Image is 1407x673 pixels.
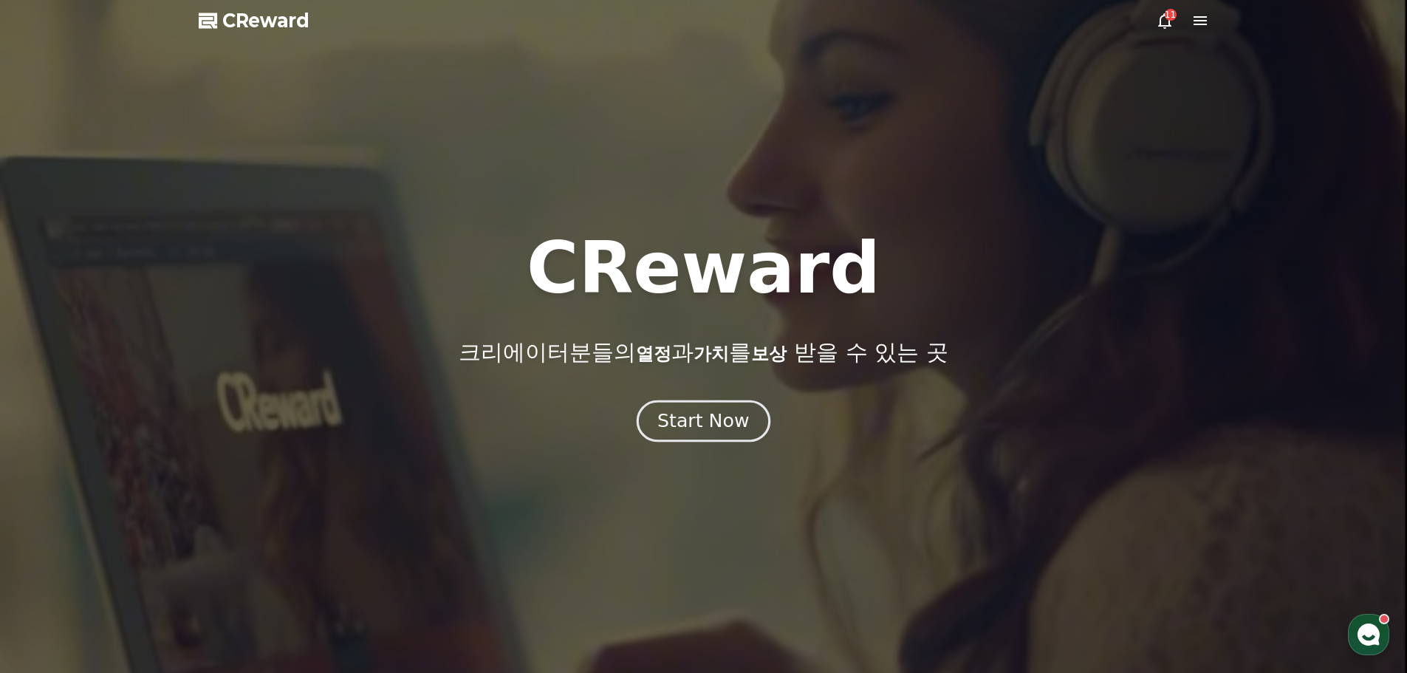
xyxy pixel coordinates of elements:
[4,468,97,505] a: 홈
[1156,12,1174,30] a: 11
[228,491,246,502] span: 설정
[135,491,153,503] span: 대화
[191,468,284,505] a: 설정
[657,409,749,434] div: Start Now
[459,339,948,366] p: 크리에이터분들의 과 를 받을 수 있는 곳
[637,400,770,442] button: Start Now
[636,344,671,364] span: 열정
[694,344,729,364] span: 가치
[222,9,309,33] span: CReward
[199,9,309,33] a: CReward
[97,468,191,505] a: 대화
[527,233,880,304] h1: CReward
[47,491,55,502] span: 홈
[751,344,787,364] span: 보상
[1165,9,1177,21] div: 11
[640,416,767,430] a: Start Now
